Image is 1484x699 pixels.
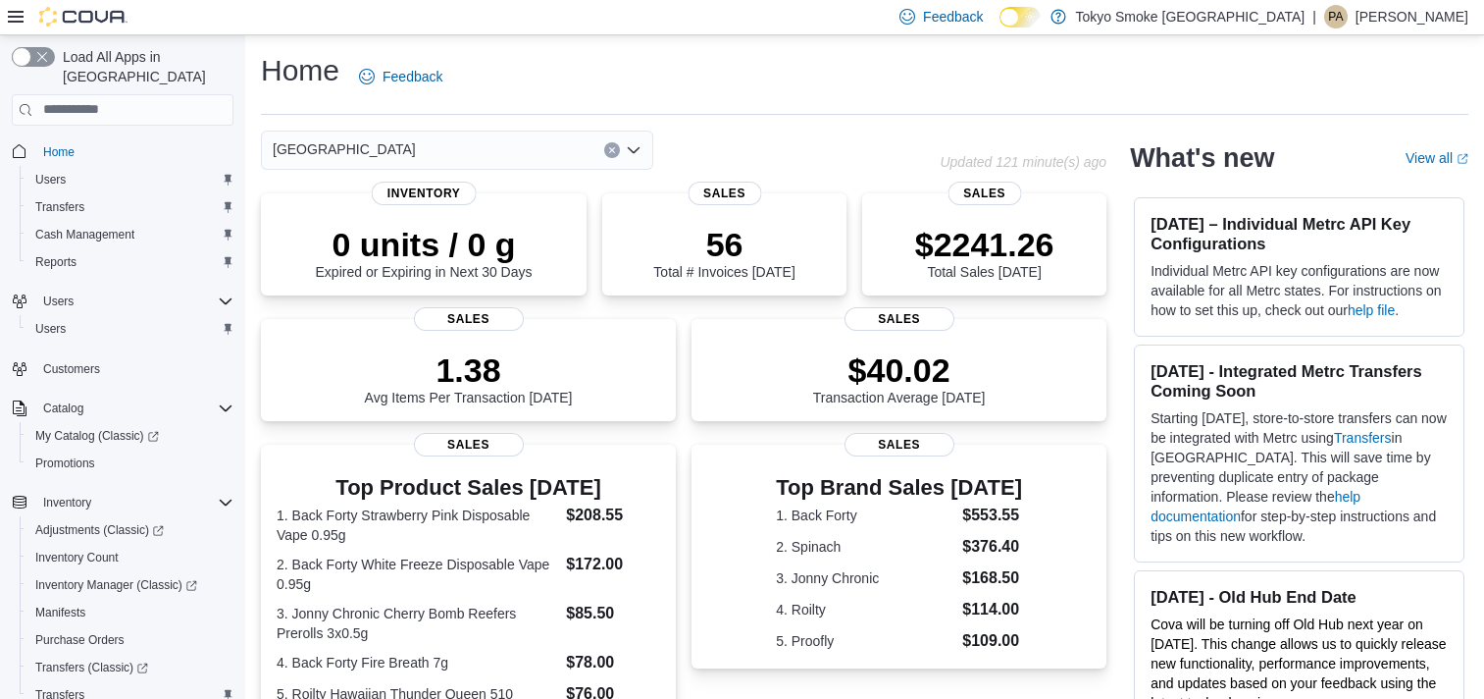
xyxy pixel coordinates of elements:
[20,315,241,343] button: Users
[915,225,1054,264] p: $2241.26
[1151,361,1448,401] h3: [DATE] - Integrated Metrc Transfers Coming Soon
[20,626,241,654] button: Purchase Orders
[962,566,1022,590] dd: $168.50
[20,422,241,450] a: My Catalog (Classic)
[273,137,416,161] span: [GEOGRAPHIC_DATA]
[27,601,93,624] a: Manifests
[27,452,233,475] span: Promotions
[962,629,1022,653] dd: $109.00
[261,51,339,90] h1: Home
[365,350,573,390] p: 1.38
[4,489,241,516] button: Inventory
[277,555,558,594] dt: 2. Back Forty White Freeze Disposable Vape 0.95g
[844,307,954,331] span: Sales
[277,653,558,672] dt: 4. Back Forty Fire Breath 7g
[27,168,74,191] a: Users
[962,504,1022,527] dd: $553.55
[27,317,233,341] span: Users
[277,506,558,545] dt: 1. Back Forty Strawberry Pink Disposable Vape 0.95g
[1151,408,1448,546] p: Starting [DATE], store-to-store transfers can now be integrated with Metrc using in [GEOGRAPHIC_D...
[35,522,164,538] span: Adjustments (Classic)
[962,535,1022,559] dd: $376.40
[27,601,233,624] span: Manifests
[813,350,986,390] p: $40.02
[1324,5,1348,28] div: Phoebe Andreason
[4,354,241,383] button: Customers
[414,307,524,331] span: Sales
[1151,489,1360,524] a: help documentation
[35,199,84,215] span: Transfers
[1406,150,1468,166] a: View allExternal link
[27,656,233,679] span: Transfers (Classic)
[55,47,233,86] span: Load All Apps in [GEOGRAPHIC_DATA]
[4,288,241,315] button: Users
[776,600,954,619] dt: 4. Roilty
[35,321,66,337] span: Users
[27,195,233,219] span: Transfers
[962,598,1022,621] dd: $114.00
[35,632,125,648] span: Purchase Orders
[35,397,233,420] span: Catalog
[947,182,1021,205] span: Sales
[27,223,233,246] span: Cash Management
[35,227,134,242] span: Cash Management
[27,628,233,652] span: Purchase Orders
[1151,214,1448,253] h3: [DATE] – Individual Metrc API Key Configurations
[1151,261,1448,320] p: Individual Metrc API key configurations are now available for all Metrc states. For instructions ...
[4,395,241,422] button: Catalog
[653,225,794,264] p: 56
[35,357,108,381] a: Customers
[351,57,450,96] a: Feedback
[844,433,954,457] span: Sales
[566,553,660,576] dd: $172.00
[20,571,241,599] a: Inventory Manager (Classic)
[35,254,77,270] span: Reports
[566,504,660,527] dd: $208.55
[1130,142,1274,174] h2: What's new
[653,225,794,280] div: Total # Invoices [DATE]
[27,573,205,597] a: Inventory Manager (Classic)
[43,495,91,511] span: Inventory
[35,456,95,471] span: Promotions
[35,491,233,514] span: Inventory
[4,137,241,166] button: Home
[27,518,172,542] a: Adjustments (Classic)
[35,550,119,565] span: Inventory Count
[27,317,74,341] a: Users
[39,7,128,27] img: Cova
[813,350,986,405] div: Transaction Average [DATE]
[27,168,233,191] span: Users
[20,450,241,477] button: Promotions
[35,491,99,514] button: Inventory
[999,27,1000,28] span: Dark Mode
[35,397,91,420] button: Catalog
[27,573,233,597] span: Inventory Manager (Classic)
[43,361,100,377] span: Customers
[776,537,954,557] dt: 2. Spinach
[35,139,233,164] span: Home
[27,628,132,652] a: Purchase Orders
[604,142,620,158] button: Clear input
[20,599,241,626] button: Manifests
[1356,5,1468,28] p: [PERSON_NAME]
[35,172,66,188] span: Users
[776,506,954,525] dt: 1. Back Forty
[20,544,241,571] button: Inventory Count
[27,424,233,448] span: My Catalog (Classic)
[1334,430,1392,446] a: Transfers
[277,604,558,643] dt: 3. Jonny Chronic Cherry Bomb Reefers Prerolls 3x0.5g
[1348,302,1395,318] a: help file
[1457,153,1468,165] svg: External link
[915,225,1054,280] div: Total Sales [DATE]
[27,546,127,569] a: Inventory Count
[35,428,159,444] span: My Catalog (Classic)
[277,476,660,500] h3: Top Product Sales [DATE]
[27,518,233,542] span: Adjustments (Classic)
[923,7,983,27] span: Feedback
[27,546,233,569] span: Inventory Count
[688,182,761,205] span: Sales
[20,166,241,193] button: Users
[35,577,197,593] span: Inventory Manager (Classic)
[383,67,442,86] span: Feedback
[316,225,533,264] p: 0 units / 0 g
